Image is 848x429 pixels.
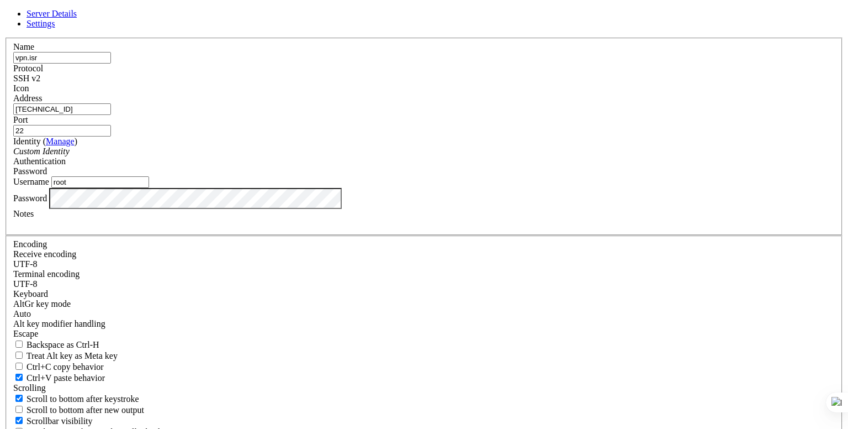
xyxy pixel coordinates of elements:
input: Login Username [51,176,149,188]
label: Authentication [13,156,66,166]
span: Scroll to bottom after new output [26,405,144,415]
label: Protocol [13,64,43,73]
div: Custom Identity [13,147,835,156]
span: Scrollbar visibility [26,416,93,426]
i: Custom Identity [13,147,70,156]
div: Password [13,166,835,176]
label: Scrolling [13,383,46,393]
label: Whether the Alt key acts as a Meta key or as a distinct Alt key. [13,351,118,360]
span: Escape [13,329,38,338]
x-row: root@[TECHNICAL_ID]'s password: [4,51,703,61]
label: Encoding [13,239,47,249]
label: Set the expected encoding for data received from the host. If the encodings do not match, visual ... [13,249,76,259]
label: Scroll to bottom after new output. [13,405,144,415]
x-row: root@[TECHNICAL_ID]'s password: [4,33,703,42]
div: UTF-8 [13,279,835,289]
label: Identity [13,137,77,146]
x-row: Access denied [4,23,703,33]
input: Treat Alt key as Meta key [15,352,23,359]
label: The default terminal encoding. ISO-2022 enables character map translations (like graphics maps). ... [13,269,79,279]
label: Whether to scroll to the bottom on any keystroke. [13,394,139,404]
x-row: root@[TECHNICAL_ID]'s password: [4,14,703,23]
div: Auto [13,309,835,319]
span: Backspace as Ctrl-H [26,340,99,349]
label: Keyboard [13,289,48,299]
input: Backspace as Ctrl-H [15,341,23,348]
span: UTF-8 [13,259,38,269]
div: Escape [13,329,835,339]
span: Scroll to bottom after keystroke [26,394,139,404]
input: Ctrl+C copy behavior [15,363,23,370]
label: If true, the backspace should send BS ('\x08', aka ^H). Otherwise the backspace key should send '... [13,340,99,349]
span: Ctrl+C copy behavior [26,362,104,372]
label: Icon [13,83,29,93]
span: SSH v2 [13,74,40,83]
a: Server Details [26,9,77,18]
a: Settings [26,19,55,28]
input: Server Name [13,52,111,64]
span: Password [13,166,47,176]
a: Manage [46,137,75,146]
label: Username [13,177,49,186]
label: Port [13,115,28,124]
label: The vertical scrollbar mode. [13,416,93,426]
span: Ctrl+V paste behavior [26,373,105,383]
label: Ctrl+V pastes if true, sends ^V to host if false. Ctrl+Shift+V sends ^V to host if true, pastes i... [13,373,105,383]
input: Scroll to bottom after new output [15,406,23,413]
input: Port Number [13,125,111,137]
label: Set the expected encoding for data received from the host. If the encodings do not match, visual ... [13,299,71,308]
input: Scroll to bottom after keystroke [15,395,23,402]
label: Password [13,193,47,202]
x-row: Access denied [4,4,703,14]
span: UTF-8 [13,279,38,289]
label: Name [13,42,34,51]
label: Ctrl-C copies if true, send ^C to host if false. Ctrl-Shift-C sends ^C to host if true, copies if... [13,362,104,372]
x-row: Access denied [4,42,703,51]
span: ( ) [43,137,77,146]
label: Controls how the Alt key is handled. Escape: Send an ESC prefix. 8-Bit: Add 128 to the typed char... [13,319,105,328]
span: Auto [13,309,31,318]
label: Address [13,93,42,103]
div: (32, 5) [153,51,158,61]
input: Scrollbar visibility [15,417,23,424]
label: Notes [13,209,34,218]
span: Treat Alt key as Meta key [26,351,118,360]
div: SSH v2 [13,74,835,83]
input: Ctrl+V paste behavior [15,374,23,381]
input: Host Name or IP [13,103,111,115]
div: UTF-8 [13,259,835,269]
